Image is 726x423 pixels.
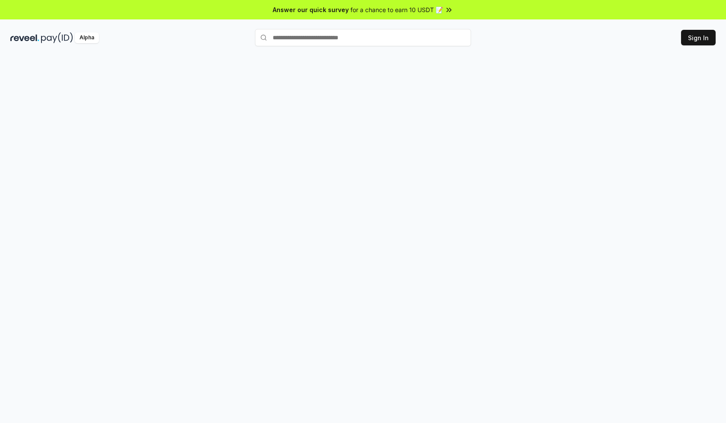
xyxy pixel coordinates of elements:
[75,32,99,43] div: Alpha
[350,5,443,14] span: for a chance to earn 10 USDT 📝
[10,32,39,43] img: reveel_dark
[41,32,73,43] img: pay_id
[273,5,349,14] span: Answer our quick survey
[681,30,716,45] button: Sign In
